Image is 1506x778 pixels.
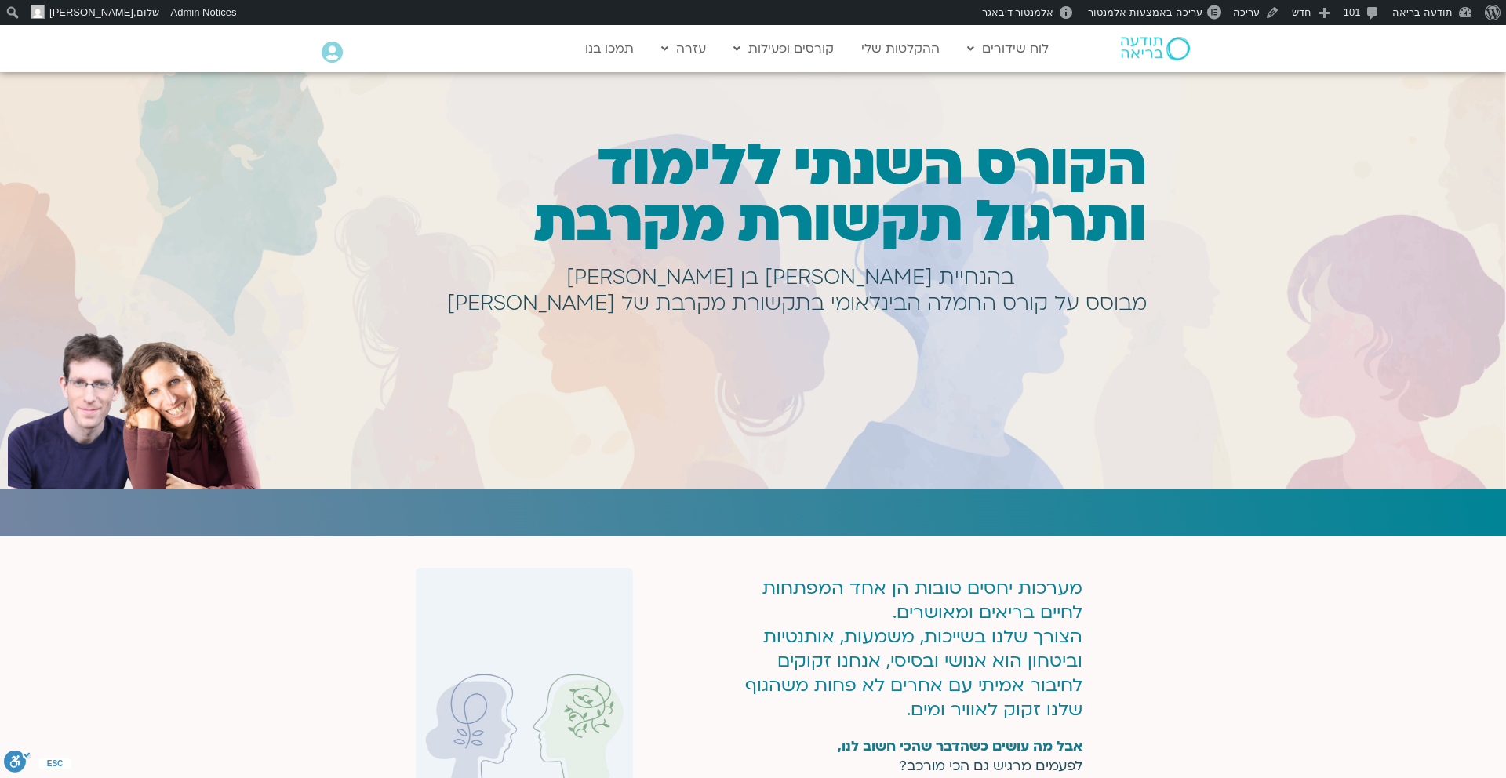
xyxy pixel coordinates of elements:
[726,34,842,64] a: קורסים ופעילות
[566,274,1014,281] h1: בהנחיית [PERSON_NAME] בן [PERSON_NAME]
[653,34,714,64] a: עזרה
[1088,6,1202,18] span: עריכה באמצעות אלמנטור
[1121,37,1190,60] img: תודעה בריאה
[49,6,133,18] span: [PERSON_NAME]
[838,737,1082,755] strong: אבל מה עושים כשהדבר שהכי חשוב לנו,
[447,300,1147,307] h1: מבוסס על קורס החמלה הבינלאומי בתקשורת מקרבת של [PERSON_NAME]
[959,34,1057,64] a: לוח שידורים
[577,34,642,64] a: תמכו בנו
[740,576,1082,722] p: מערכות יחסים טובות הן אחד המפתחות לחיים בריאים ומאושרים. הצורך שלנו בשייכות, משמעות, אותנטיות ובי...
[853,34,948,64] a: ההקלטות שלי
[399,137,1147,250] h1: הקורס השנתי ללימוד ותרגול תקשורת מקרבת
